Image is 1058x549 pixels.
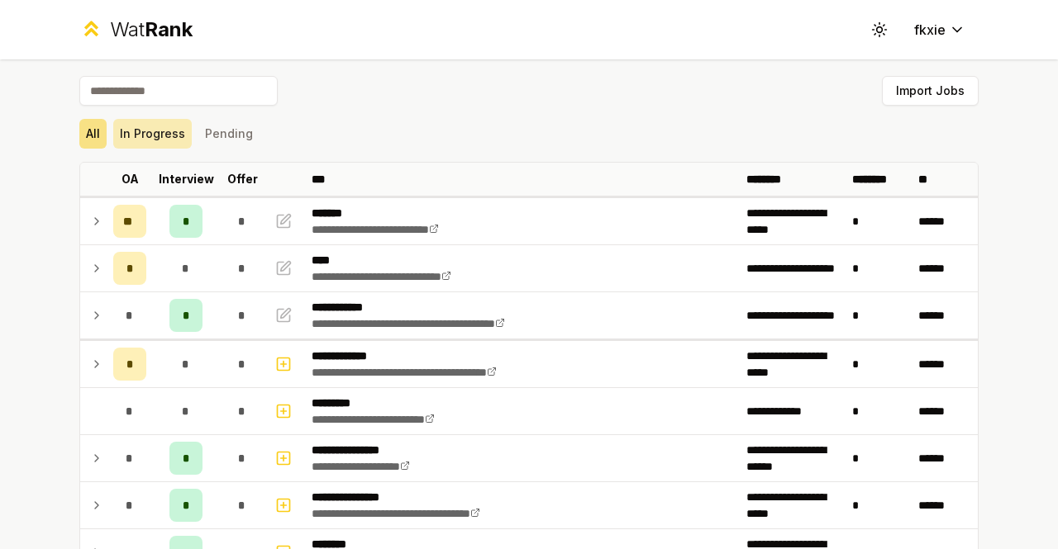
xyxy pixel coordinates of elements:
button: Import Jobs [882,76,979,106]
span: Rank [145,17,193,41]
button: In Progress [113,119,192,149]
p: Interview [159,171,214,187]
span: fkxie [914,20,946,40]
a: WatRank [79,17,193,43]
div: Wat [110,17,193,43]
button: Pending [198,119,260,149]
p: OA [122,171,139,187]
button: fkxie [901,15,979,45]
button: All [79,119,107,149]
p: Offer [227,171,258,187]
